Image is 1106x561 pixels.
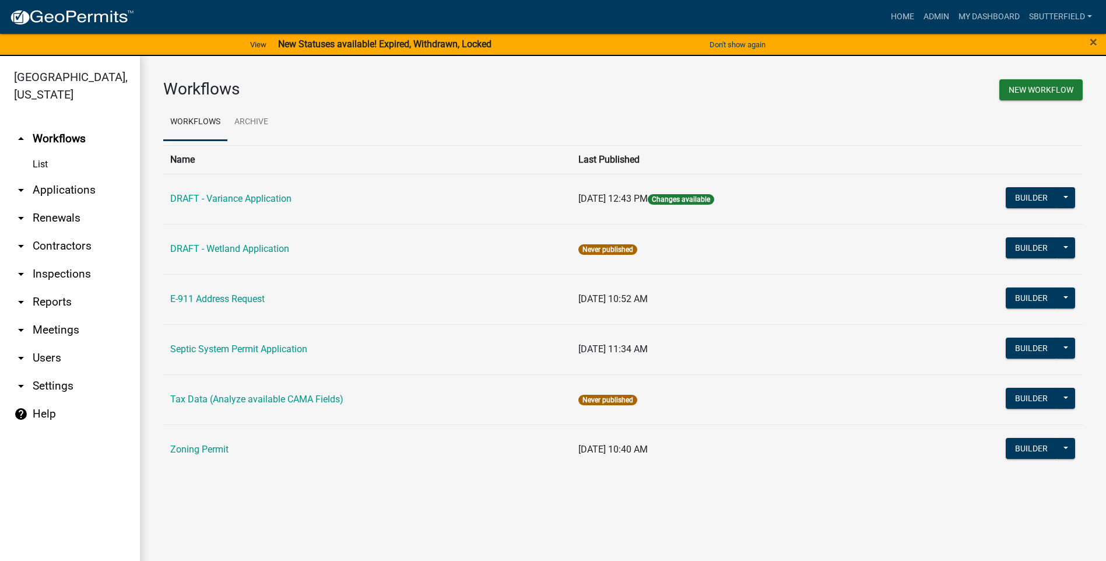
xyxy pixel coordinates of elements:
i: arrow_drop_up [14,132,28,146]
th: Last Published [571,145,898,174]
i: arrow_drop_down [14,239,28,253]
a: My Dashboard [954,6,1024,28]
button: Builder [1006,287,1057,308]
button: Builder [1006,388,1057,409]
button: Don't show again [705,35,770,54]
a: Home [886,6,919,28]
a: DRAFT - Wetland Application [170,243,289,254]
span: × [1090,34,1097,50]
button: Close [1090,35,1097,49]
a: DRAFT - Variance Application [170,193,292,204]
span: [DATE] 11:34 AM [578,343,648,355]
th: Name [163,145,571,174]
span: [DATE] 10:40 AM [578,444,648,455]
button: Builder [1006,187,1057,208]
a: View [245,35,271,54]
a: Archive [227,104,275,141]
span: [DATE] 12:43 PM [578,193,648,204]
i: help [14,407,28,421]
a: Sbutterfield [1024,6,1097,28]
strong: New Statuses available! Expired, Withdrawn, Locked [278,38,491,50]
a: Septic System Permit Application [170,343,307,355]
button: Builder [1006,237,1057,258]
button: Builder [1006,338,1057,359]
a: Tax Data (Analyze available CAMA Fields) [170,394,343,405]
span: Never published [578,395,637,405]
i: arrow_drop_down [14,323,28,337]
a: Zoning Permit [170,444,229,455]
span: Changes available [648,194,714,205]
i: arrow_drop_down [14,351,28,365]
h3: Workflows [163,79,615,99]
a: Workflows [163,104,227,141]
i: arrow_drop_down [14,295,28,309]
span: Never published [578,244,637,255]
a: Admin [919,6,954,28]
i: arrow_drop_down [14,183,28,197]
i: arrow_drop_down [14,267,28,281]
span: [DATE] 10:52 AM [578,293,648,304]
button: New Workflow [999,79,1083,100]
a: E-911 Address Request [170,293,265,304]
i: arrow_drop_down [14,379,28,393]
i: arrow_drop_down [14,211,28,225]
button: Builder [1006,438,1057,459]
